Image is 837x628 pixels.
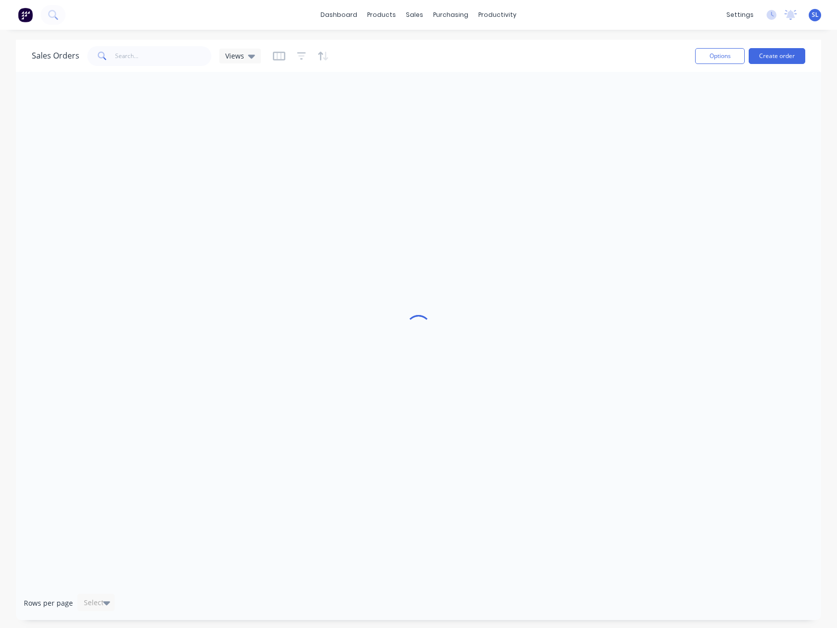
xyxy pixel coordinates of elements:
div: productivity [473,7,521,22]
div: Select... [84,598,110,608]
span: Rows per page [24,598,73,608]
div: purchasing [428,7,473,22]
span: Views [225,51,244,61]
h1: Sales Orders [32,51,79,61]
button: Create order [749,48,805,64]
a: dashboard [316,7,362,22]
div: settings [721,7,759,22]
div: products [362,7,401,22]
span: SL [812,10,819,19]
input: Search... [115,46,212,66]
div: sales [401,7,428,22]
img: Factory [18,7,33,22]
button: Options [695,48,745,64]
